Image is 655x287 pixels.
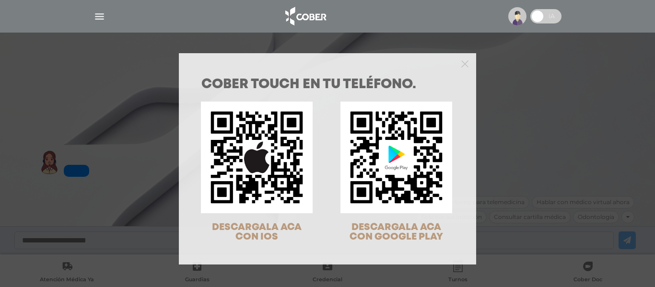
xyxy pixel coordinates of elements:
[340,102,452,213] img: qr-code
[201,102,313,213] img: qr-code
[461,59,468,68] button: Close
[201,78,454,92] h1: COBER TOUCH en tu teléfono.
[350,223,443,241] span: DESCARGALA ACA CON GOOGLE PLAY
[212,223,302,241] span: DESCARGALA ACA CON IOS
